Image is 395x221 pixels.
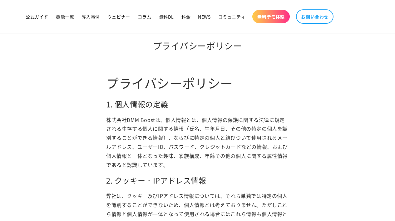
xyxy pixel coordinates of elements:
[107,14,130,19] span: ウェビナー
[106,99,289,109] h2: 1. 個人情報の定義
[252,10,290,23] a: 無料デモ体験
[134,10,155,23] a: コラム
[106,40,289,51] h1: プライバシーポリシー
[198,14,210,19] span: NEWS
[106,175,289,185] h2: 2. クッキー・IPアドレス情報
[159,14,174,19] span: 資料DL
[257,14,285,19] span: 無料デモ体験
[81,14,100,19] span: 導入事例
[178,10,194,23] a: 料金
[215,10,249,23] a: コミュニティ
[155,10,178,23] a: 資料DL
[106,75,289,91] h1: プライバシーポリシー
[296,9,333,24] a: お問い合わせ
[181,14,190,19] span: 料金
[138,14,151,19] span: コラム
[78,10,103,23] a: 導入事例
[52,10,78,23] a: 機能一覧
[106,115,289,169] p: 株式会社DMM Boostは、個人情報とは、個人情報の保護に関する法律に規定される生存する個人に関する情報（氏名、生年月日、その他の特定の個人を識別することができる情報）、ならびに特定の個人と結...
[218,14,246,19] span: コミュニティ
[104,10,134,23] a: ウェビナー
[26,14,48,19] span: 公式ガイド
[301,14,328,19] span: お問い合わせ
[22,10,52,23] a: 公式ガイド
[194,10,214,23] a: NEWS
[56,14,74,19] span: 機能一覧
